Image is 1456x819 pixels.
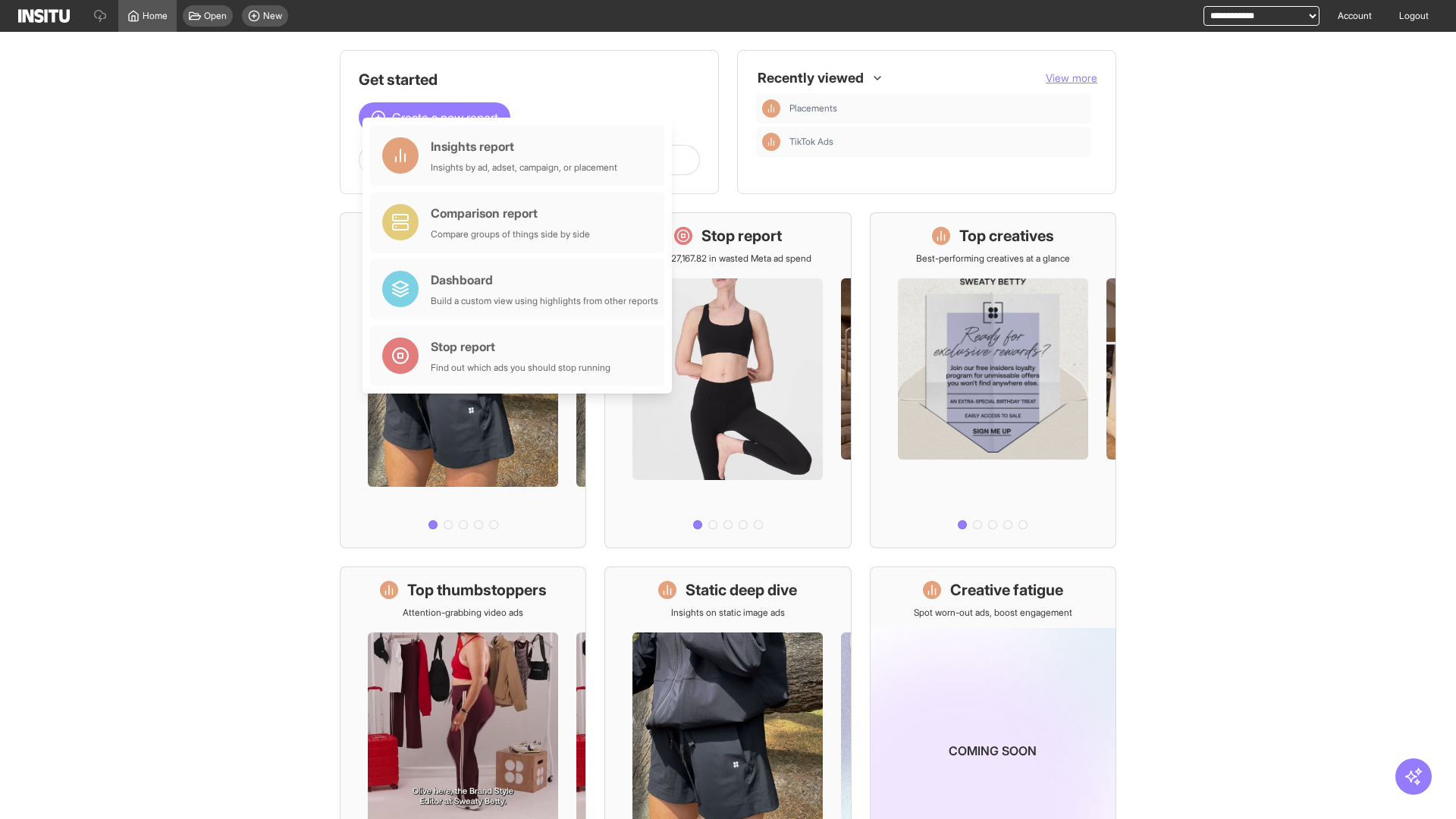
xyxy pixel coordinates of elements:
h1: Static deep dive [686,579,797,601]
div: Comparison report [431,204,590,222]
div: Build a custom view using highlights from other reports [431,295,658,307]
div: Compare groups of things side by side [431,228,590,240]
span: TikTok Ads [789,136,833,148]
span: Open [204,10,227,22]
span: Home [143,10,168,22]
div: Insights [762,99,780,118]
div: Insights report [431,137,617,155]
a: Stop reportSave £27,167.82 in wasted Meta ad spend [604,212,851,548]
a: What's live nowSee all active ads instantly [340,212,586,548]
p: Save £27,167.82 in wasted Meta ad spend [644,253,811,265]
div: Stop report [431,337,610,356]
span: View more [1046,71,1097,84]
button: View more [1046,71,1097,86]
p: Attention-grabbing video ads [403,607,523,619]
div: Dashboard [431,271,658,289]
p: Insights on static image ads [671,607,785,619]
div: Find out which ads you should stop running [431,362,610,374]
button: Create a new report [359,102,510,133]
p: Best-performing creatives at a glance [916,253,1070,265]
h1: Top creatives [959,225,1054,246]
div: Insights by ad, adset, campaign, or placement [431,162,617,174]
img: Logo [18,9,70,23]
span: Placements [789,102,837,115]
span: Placements [789,102,1085,115]
a: Top creativesBest-performing creatives at a glance [870,212,1116,548]
span: Create a new report [392,108,498,127]
h1: Stop report [701,225,782,246]
h1: Get started [359,69,700,90]
h1: Top thumbstoppers [407,579,547,601]
span: TikTok Ads [789,136,1085,148]
div: Insights [762,133,780,151]
span: New [263,10,282,22]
